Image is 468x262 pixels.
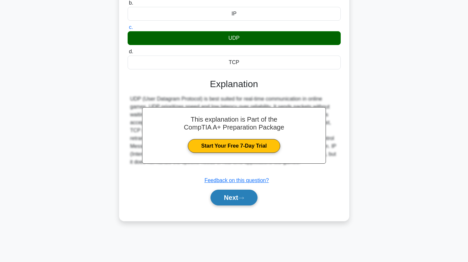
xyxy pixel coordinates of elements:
[128,31,341,45] div: UDP
[132,79,337,90] h3: Explanation
[210,190,258,205] button: Next
[128,56,341,69] div: TCP
[130,95,338,166] div: UDP (User Datagram Protocol) is best suited for real-time communication in online games. UDP prio...
[128,7,341,21] div: IP
[129,24,133,30] span: c.
[129,49,133,54] span: d.
[205,178,269,183] a: Feedback on this question?
[188,139,280,153] a: Start Your Free 7-Day Trial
